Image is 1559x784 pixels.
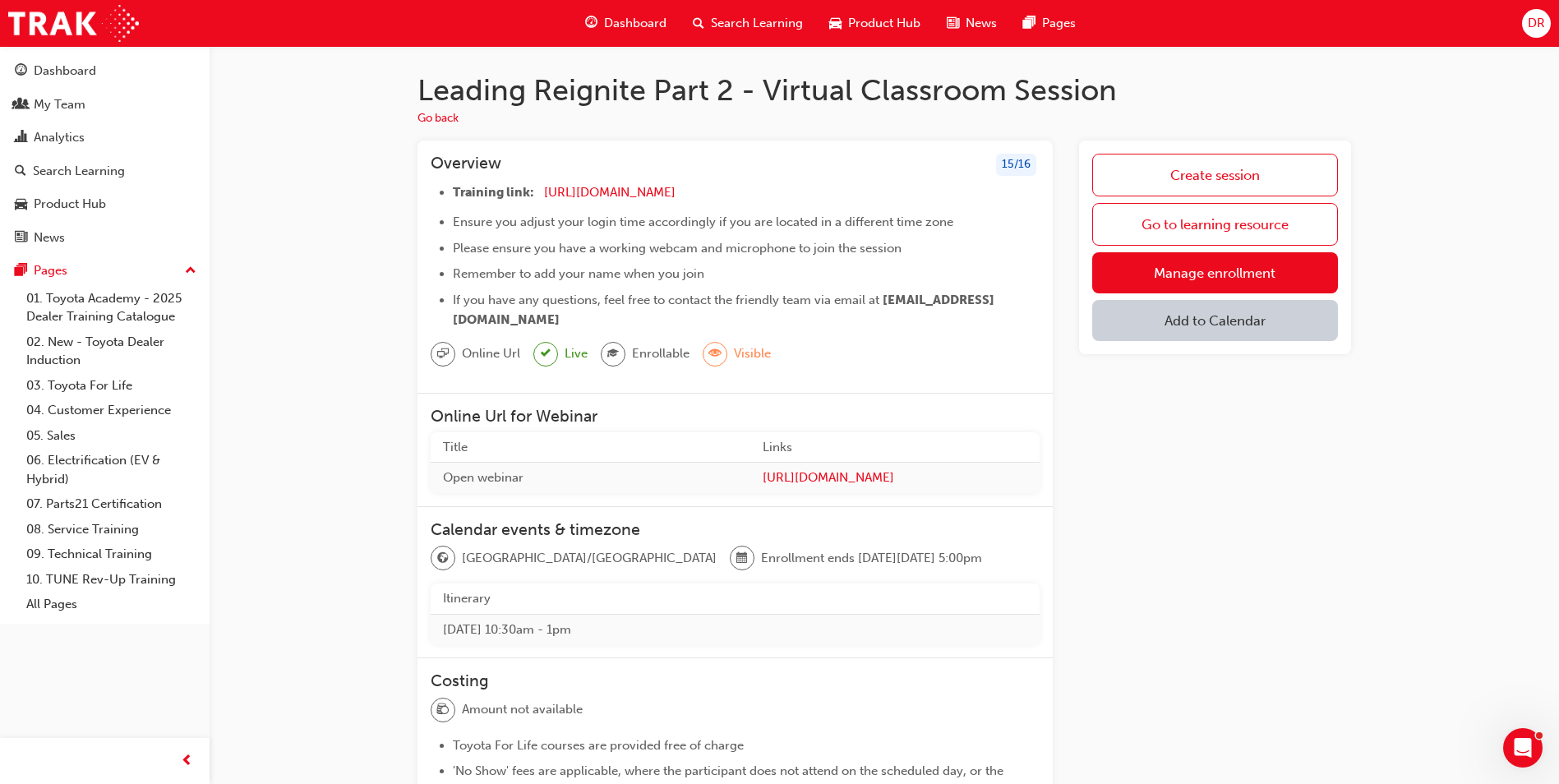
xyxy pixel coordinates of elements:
span: graduationCap-icon [607,344,619,365]
a: pages-iconPages [1010,7,1089,40]
a: 03. Toyota For Life [20,373,203,399]
a: 09. Technical Training [20,542,203,567]
span: prev-icon [181,751,193,772]
span: calendar-icon [736,548,748,570]
span: people-icon [15,98,27,113]
div: Analytics [34,128,85,147]
a: My Team [7,90,203,120]
button: DR [1522,9,1551,38]
span: up-icon [185,261,196,282]
a: Manage enrollment [1092,252,1338,293]
a: 07. Parts21 Certification [20,491,203,517]
span: Visible [734,344,771,363]
span: guage-icon [585,13,597,34]
a: 02. New - Toyota Dealer Induction [20,330,203,373]
h3: Overview [431,154,501,176]
span: News [966,14,997,33]
span: car-icon [15,197,27,212]
span: Enrollment ends [DATE][DATE] 5:00pm [761,549,982,568]
div: Pages [34,261,67,280]
h3: Costing [431,671,1040,690]
button: Go back [417,109,459,128]
h3: Calendar events & timezone [431,520,1040,539]
a: 05. Sales [20,423,203,449]
span: DR [1528,14,1545,33]
img: Trak [8,5,139,42]
button: Pages [7,256,203,286]
a: Go to learning resource [1092,203,1338,246]
button: DashboardMy TeamAnalyticsSearch LearningProduct HubNews [7,53,203,256]
span: globe-icon [437,548,449,570]
a: [URL][DOMAIN_NAME] [544,185,676,200]
span: car-icon [829,13,842,34]
span: tick-icon [541,344,551,364]
span: [GEOGRAPHIC_DATA]/[GEOGRAPHIC_DATA] [462,549,717,568]
span: Open webinar [443,470,524,485]
span: If you have any questions, feel free to contact the friendly team via email at [453,293,879,307]
div: My Team [34,95,85,114]
span: [EMAIL_ADDRESS][DOMAIN_NAME] [453,293,994,327]
span: Please ensure you have a working webcam and microphone to join the session [453,241,902,256]
span: sessionType_ONLINE_URL-icon [437,344,449,365]
span: eye-icon [709,344,721,365]
span: Toyota For Life courses are provided free of charge [453,738,744,753]
span: news-icon [947,13,959,34]
span: Online Url [462,344,520,363]
div: News [34,228,65,247]
span: Live [565,344,588,363]
span: Remember to add your name when you join [453,266,704,281]
span: chart-icon [15,131,27,145]
button: Add to Calendar [1092,300,1338,341]
a: News [7,223,203,253]
a: 01. Toyota Academy - 2025 Dealer Training Catalogue [20,286,203,330]
a: Analytics [7,122,203,153]
div: 15 / 16 [996,154,1036,176]
div: Search Learning [33,162,125,181]
div: Dashboard [34,62,96,81]
span: search-icon [693,13,704,34]
td: [DATE] 10:30am - 1pm [431,614,1040,644]
th: Itinerary [431,583,1040,614]
span: Product Hub [848,14,920,33]
a: 06. Electrification (EV & Hybrid) [20,448,203,491]
span: Ensure you adjust your login time accordingly if you are located in a different time zone [453,214,953,229]
span: Dashboard [604,14,666,33]
h3: Online Url for Webinar [431,407,1040,426]
span: Search Learning [711,14,803,33]
span: Amount not available [462,700,583,719]
a: news-iconNews [934,7,1010,40]
span: guage-icon [15,64,27,79]
th: Links [750,432,1040,463]
h1: Leading Reignite Part 2 - Virtual Classroom Session [417,72,1351,108]
a: Product Hub [7,189,203,219]
iframe: Intercom live chat [1503,728,1543,768]
a: car-iconProduct Hub [816,7,934,40]
span: Enrollable [632,344,690,363]
span: Training link: [453,185,534,200]
a: All Pages [20,592,203,617]
a: guage-iconDashboard [572,7,680,40]
a: search-iconSearch Learning [680,7,816,40]
span: money-icon [437,699,449,721]
a: Search Learning [7,156,203,187]
a: [URL][DOMAIN_NAME] [763,468,1027,487]
span: pages-icon [1023,13,1035,34]
a: 08. Service Training [20,517,203,542]
a: Create session [1092,154,1338,196]
span: Pages [1042,14,1076,33]
a: 04. Customer Experience [20,398,203,423]
th: Title [431,432,750,463]
span: news-icon [15,231,27,246]
a: 10. TUNE Rev-Up Training [20,567,203,593]
a: Dashboard [7,56,203,86]
span: pages-icon [15,264,27,279]
span: search-icon [15,164,26,179]
div: Product Hub [34,195,106,214]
